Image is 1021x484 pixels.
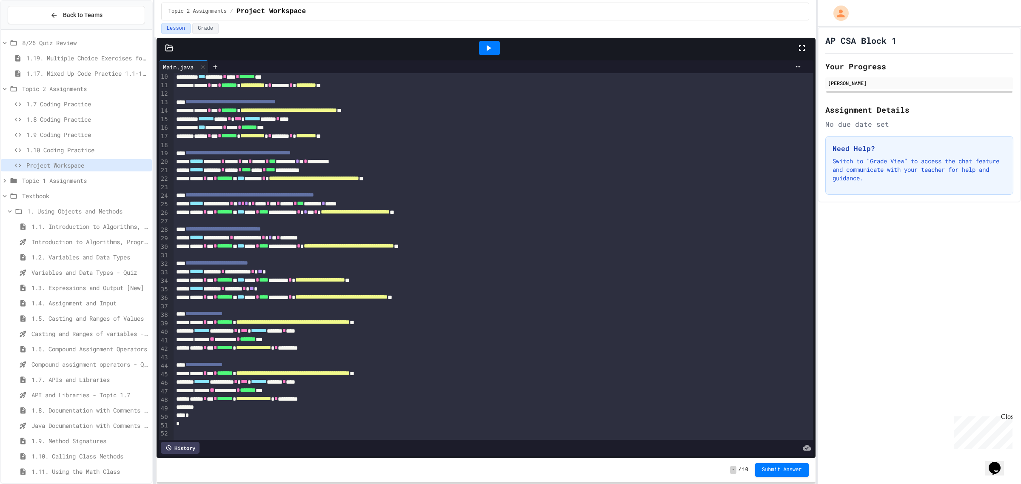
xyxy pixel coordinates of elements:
span: / [738,467,741,473]
span: 1. Using Objects and Methods [27,207,148,216]
p: Switch to "Grade View" to access the chat feature and communicate with your teacher for help and ... [833,157,1006,182]
span: 1.9 Coding Practice [26,130,148,139]
div: 49 [159,404,169,413]
div: Main.java [159,60,208,73]
span: 1.19. Multiple Choice Exercises for Unit 1a (1.1-1.6) [26,54,148,63]
div: My Account [824,3,851,23]
div: 12 [159,90,169,98]
div: 29 [159,234,169,243]
div: 51 [159,421,169,430]
button: Grade [192,23,219,34]
h2: Your Progress [825,60,1013,72]
div: No due date set [825,119,1013,129]
button: Back to Teams [8,6,145,24]
div: 13 [159,98,169,107]
div: [PERSON_NAME] [828,79,1011,87]
div: 43 [159,353,169,362]
span: 1.9. Method Signatures [31,436,148,445]
div: 33 [159,268,169,277]
span: / [230,8,233,15]
div: 38 [159,311,169,319]
div: 18 [159,141,169,150]
div: 22 [159,175,169,183]
span: 10 [742,467,748,473]
h1: AP CSA Block 1 [825,34,897,46]
div: 28 [159,226,169,234]
div: 32 [159,260,169,268]
div: 46 [159,379,169,387]
div: 40 [159,328,169,336]
div: 16 [159,124,169,132]
span: 1.10. Calling Class Methods [31,452,148,461]
div: 35 [159,285,169,294]
span: Submit Answer [762,467,802,473]
span: Java Documentation with Comments - Topic 1.8 [31,421,148,430]
div: 10 [159,73,169,81]
span: 1.7 Coding Practice [26,100,148,108]
div: 26 [159,209,169,217]
div: 27 [159,217,169,226]
span: Project Workspace [26,161,148,170]
span: 1.6. Compound Assignment Operators [31,344,148,353]
span: 1.3. Expressions and Output [New] [31,283,148,292]
div: 48 [159,396,169,404]
div: 37 [159,302,169,311]
h2: Assignment Details [825,104,1013,116]
div: 50 [159,413,169,421]
div: 15 [159,115,169,124]
h3: Need Help? [833,143,1006,154]
span: Casting and Ranges of variables - Quiz [31,329,148,338]
span: 1.5. Casting and Ranges of Values [31,314,148,323]
span: Topic 2 Assignments [22,84,148,93]
div: 42 [159,345,169,353]
span: 1.8. Documentation with Comments and Preconditions [31,406,148,415]
span: API and Libraries - Topic 1.7 [31,390,148,399]
div: 23 [159,183,169,192]
div: Main.java [159,63,198,71]
span: Compound assignment operators - Quiz [31,360,148,369]
div: 34 [159,277,169,285]
span: - [730,466,736,474]
span: Topic 1 Assignments [22,176,148,185]
span: 1.2. Variables and Data Types [31,253,148,262]
span: Topic 2 Assignments [168,8,227,15]
div: 36 [159,294,169,302]
div: 47 [159,387,169,396]
span: Project Workspace [237,6,306,17]
span: Variables and Data Types - Quiz [31,268,148,277]
button: Submit Answer [755,463,809,477]
button: Lesson [161,23,191,34]
iframe: chat widget [950,413,1012,449]
div: 17 [159,132,169,141]
span: 1.17. Mixed Up Code Practice 1.1-1.6 [26,69,148,78]
span: 1.8 Coding Practice [26,115,148,124]
span: 1.1. Introduction to Algorithms, Programming, and Compilers [31,222,148,231]
iframe: chat widget [985,450,1012,475]
div: 39 [159,319,169,328]
div: 20 [159,158,169,166]
div: 45 [159,370,169,379]
div: 41 [159,336,169,345]
div: 11 [159,81,169,90]
span: 8/26 Quiz Review [22,38,148,47]
span: 1.7. APIs and Libraries [31,375,148,384]
div: 52 [159,430,169,438]
div: 14 [159,107,169,115]
span: 1.10 Coding Practice [26,145,148,154]
div: History [161,442,200,454]
div: 19 [159,149,169,158]
div: 44 [159,362,169,370]
span: 1.11. Using the Math Class [31,467,148,476]
span: Introduction to Algorithms, Programming, and Compilers [31,237,148,246]
span: 1.4. Assignment and Input [31,299,148,307]
div: Chat with us now!Close [3,3,59,54]
span: Back to Teams [63,11,103,20]
span: Textbook [22,191,148,200]
div: 30 [159,243,169,251]
div: 21 [159,166,169,175]
div: 31 [159,251,169,260]
div: 24 [159,192,169,200]
div: 25 [159,200,169,209]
